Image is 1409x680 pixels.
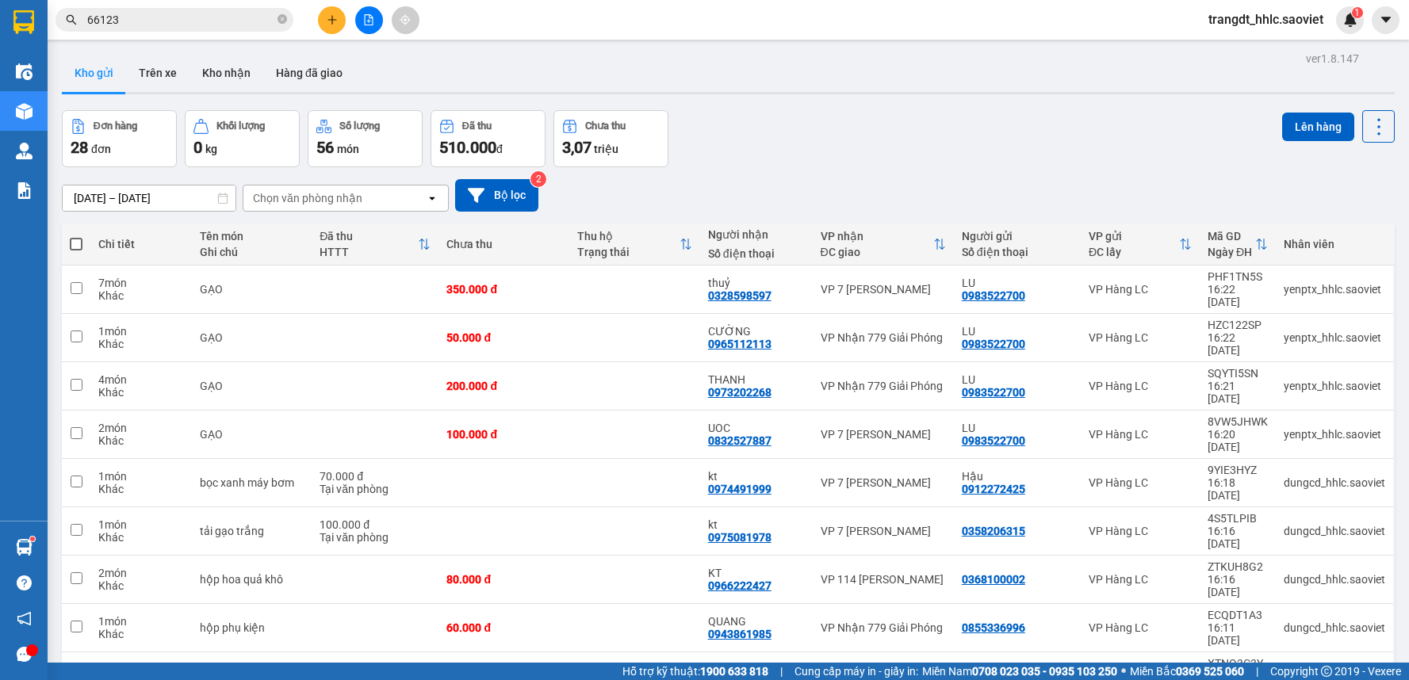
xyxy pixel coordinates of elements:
[972,665,1117,678] strong: 0708 023 035 - 0935 103 250
[98,579,184,592] div: Khác
[1208,380,1268,405] div: 16:21 [DATE]
[98,386,184,399] div: Khác
[1284,331,1385,344] div: yenptx_hhlc.saoviet
[962,573,1025,586] div: 0368100002
[1208,319,1268,331] div: HZC122SP
[1284,525,1385,537] div: dungcd_hhlc.saoviet
[1321,666,1332,677] span: copyright
[708,289,772,302] div: 0328598597
[1089,428,1192,441] div: VP Hàng LC
[400,14,411,25] span: aim
[1208,230,1255,243] div: Mã GD
[13,10,34,34] img: logo-vxr
[200,428,304,441] div: GẠO
[708,228,805,241] div: Người nhận
[337,143,359,155] span: món
[1343,13,1357,27] img: icon-new-feature
[98,325,184,338] div: 1 món
[98,338,184,350] div: Khác
[1284,283,1385,296] div: yenptx_hhlc.saoviet
[1208,367,1268,380] div: SQYTI5SN
[962,386,1025,399] div: 0983522700
[708,470,805,483] div: kt
[98,422,184,434] div: 2 món
[1089,621,1192,634] div: VP Hàng LC
[17,611,32,626] span: notification
[200,380,304,392] div: GẠO
[708,277,805,289] div: thuỷ
[1121,668,1126,674] span: ⚪️
[63,185,235,211] input: Select a date range.
[708,615,805,628] div: QUANG
[1196,10,1336,29] span: trangdt_hhlc.saoviet
[17,575,32,590] span: question-circle
[200,230,304,243] div: Tên món
[16,63,33,80] img: warehouse-icon
[708,338,772,350] div: 0965112113
[455,179,538,212] button: Bộ lọc
[278,14,287,24] span: close-circle
[71,138,88,157] span: 28
[98,373,184,386] div: 4 món
[98,289,184,302] div: Khác
[962,246,1073,258] div: Số điện thoại
[320,518,431,531] div: 100.000 đ
[87,11,274,29] input: Tìm tên, số ĐT hoặc mã đơn
[1208,331,1268,357] div: 16:22 [DATE]
[66,14,77,25] span: search
[327,14,338,25] span: plus
[1208,525,1268,550] div: 16:16 [DATE]
[962,525,1025,537] div: 0358206315
[446,428,561,441] div: 100.000 đ
[962,230,1073,243] div: Người gửi
[392,6,419,34] button: aim
[16,182,33,199] img: solution-icon
[1208,621,1268,647] div: 16:11 [DATE]
[98,531,184,544] div: Khác
[446,238,561,250] div: Chưa thu
[1208,476,1268,502] div: 16:18 [DATE]
[1089,525,1192,537] div: VP Hàng LC
[200,525,304,537] div: tải gạo trắng
[98,518,184,531] div: 1 món
[318,6,346,34] button: plus
[821,525,946,537] div: VP 7 [PERSON_NAME]
[821,380,946,392] div: VP Nhận 779 Giải Phóng
[363,14,374,25] span: file-add
[320,531,431,544] div: Tại văn phòng
[278,13,287,28] span: close-circle
[320,470,431,483] div: 70.000 đ
[355,6,383,34] button: file-add
[1208,270,1268,283] div: PHF1TN5S
[821,573,946,586] div: VP 114 [PERSON_NAME]
[962,277,1073,289] div: LU
[16,143,33,159] img: warehouse-icon
[200,283,304,296] div: GẠO
[708,483,772,495] div: 0974491999
[62,54,126,92] button: Kho gửi
[446,331,561,344] div: 50.000 đ
[98,434,184,447] div: Khác
[821,246,933,258] div: ĐC giao
[708,434,772,447] div: 0832527887
[708,422,805,434] div: UOC
[446,573,561,586] div: 80.000 đ
[496,143,503,155] span: đ
[1208,512,1268,525] div: 4S5TLPIB
[962,422,1073,434] div: LU
[1089,283,1192,296] div: VP Hàng LC
[62,110,177,167] button: Đơn hàng28đơn
[98,628,184,640] div: Khác
[98,470,184,483] div: 1 món
[263,54,355,92] button: Hàng đã giao
[708,628,772,640] div: 0943861985
[308,110,423,167] button: Số lượng56món
[577,230,680,243] div: Thu hộ
[585,120,626,132] div: Chưa thu
[962,325,1073,338] div: LU
[98,483,184,495] div: Khác
[1354,7,1360,18] span: 1
[1089,230,1179,243] div: VP gửi
[1256,663,1258,680] span: |
[1352,7,1363,18] sup: 1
